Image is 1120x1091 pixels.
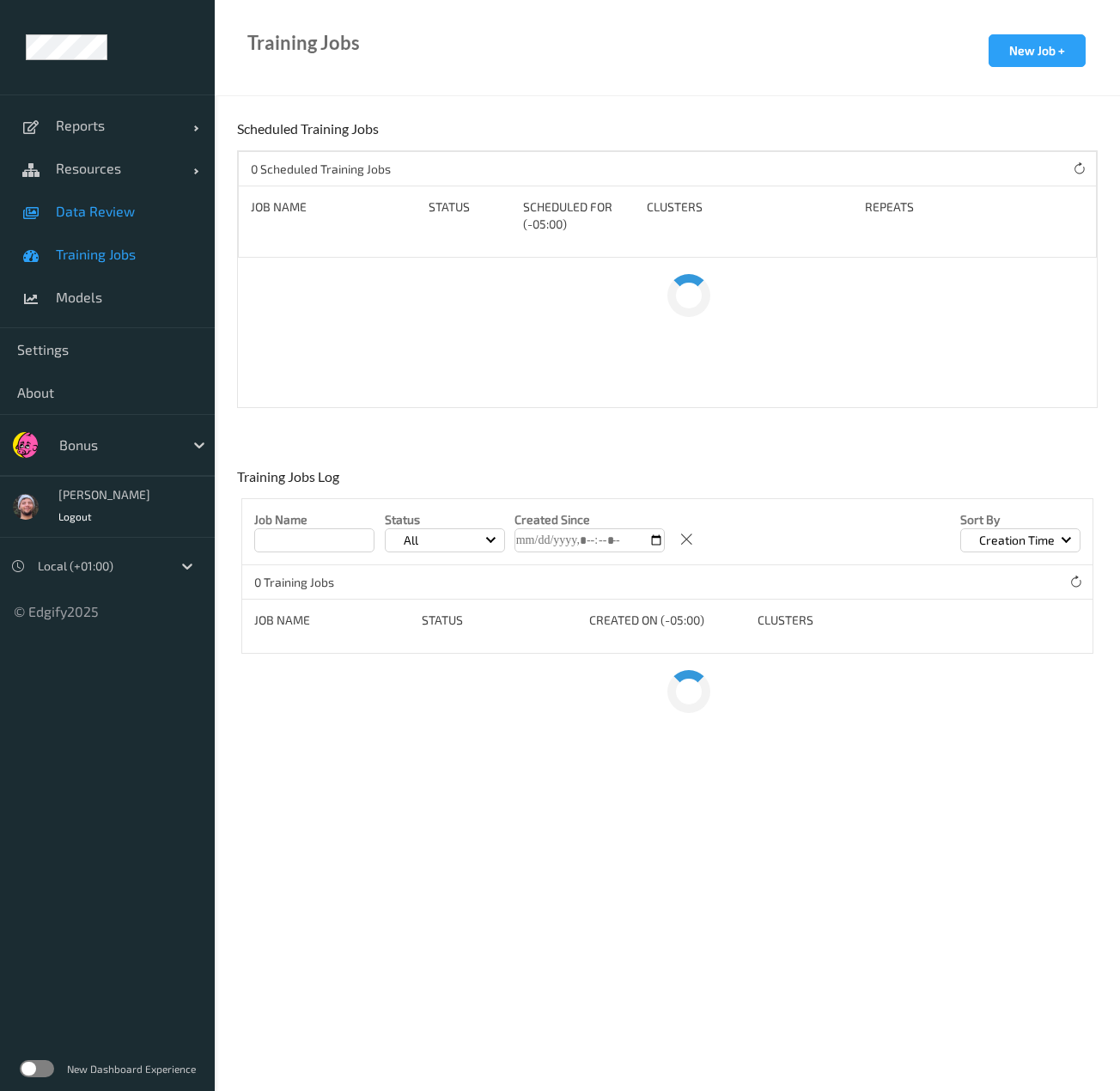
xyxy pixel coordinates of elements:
[758,612,913,629] div: clusters
[865,198,934,233] div: Repeats
[647,198,853,233] div: Clusters
[254,574,383,591] p: 0 Training Jobs
[254,511,374,528] p: Job Name
[247,34,360,52] div: Training Jobs
[385,511,505,528] p: Status
[422,612,577,629] div: status
[523,198,635,233] div: Scheduled for (-05:00)
[960,511,1080,528] p: Sort by
[237,468,344,498] div: Training Jobs Log
[398,532,424,549] p: All
[251,198,416,233] div: Job Name
[251,161,391,178] p: 0 Scheduled Training Jobs
[514,511,665,528] p: Created Since
[973,532,1061,549] p: Creation Time
[589,612,745,629] div: Created On (-05:00)
[429,198,511,233] div: Status
[989,34,1086,67] button: New Job +
[254,612,410,629] div: Job Name
[237,120,383,150] div: Scheduled Training Jobs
